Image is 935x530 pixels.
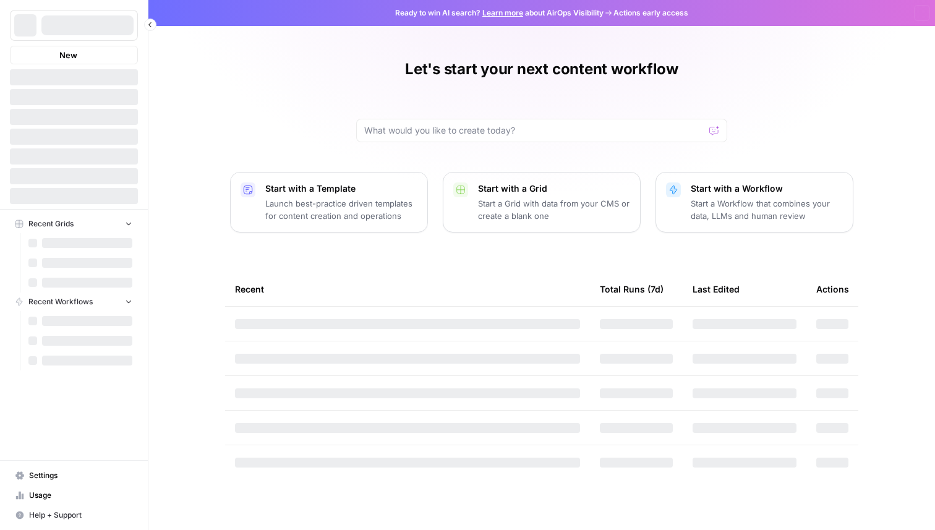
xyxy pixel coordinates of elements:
[691,197,843,222] p: Start a Workflow that combines your data, LLMs and human review
[613,7,688,19] span: Actions early access
[364,124,704,137] input: What would you like to create today?
[10,215,138,233] button: Recent Grids
[10,46,138,64] button: New
[29,490,132,501] span: Usage
[691,182,843,195] p: Start with a Workflow
[265,182,417,195] p: Start with a Template
[395,7,604,19] span: Ready to win AI search? about AirOps Visibility
[443,172,641,233] button: Start with a GridStart a Grid with data from your CMS or create a blank one
[10,485,138,505] a: Usage
[235,272,580,306] div: Recent
[816,272,849,306] div: Actions
[265,197,417,222] p: Launch best-practice driven templates for content creation and operations
[230,172,428,233] button: Start with a TemplateLaunch best-practice driven templates for content creation and operations
[10,293,138,311] button: Recent Workflows
[10,466,138,485] a: Settings
[28,218,74,229] span: Recent Grids
[600,272,664,306] div: Total Runs (7d)
[59,49,77,61] span: New
[478,182,630,195] p: Start with a Grid
[29,510,132,521] span: Help + Support
[482,8,523,17] a: Learn more
[655,172,853,233] button: Start with a WorkflowStart a Workflow that combines your data, LLMs and human review
[28,296,93,307] span: Recent Workflows
[405,59,678,79] h1: Let's start your next content workflow
[693,272,740,306] div: Last Edited
[478,197,630,222] p: Start a Grid with data from your CMS or create a blank one
[29,470,132,481] span: Settings
[10,505,138,525] button: Help + Support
